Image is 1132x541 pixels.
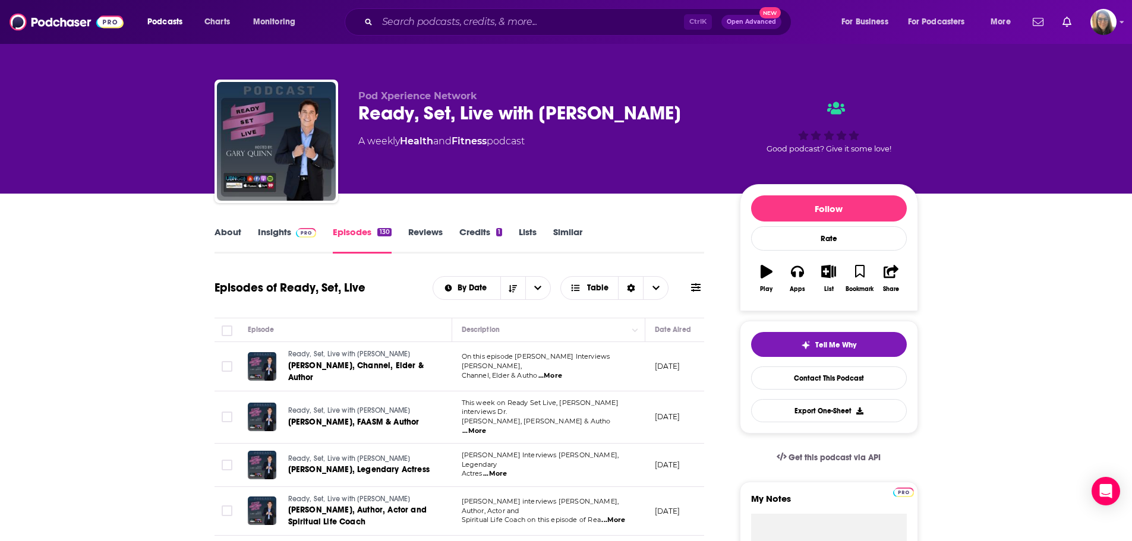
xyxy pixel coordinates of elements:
[215,226,241,254] a: About
[462,515,601,524] span: Spiritual Life Coach on this episode of Rea
[459,226,502,254] a: Credits1
[222,460,232,470] span: Toggle select row
[222,505,232,516] span: Toggle select row
[458,284,491,292] span: By Date
[462,398,619,416] span: This week on Ready Set Live, [PERSON_NAME] interviews Dr.
[1090,9,1117,35] span: Logged in as akolesnik
[483,469,507,479] span: ...More
[452,135,487,147] a: Fitness
[519,226,537,254] a: Lists
[253,14,295,30] span: Monitoring
[288,504,431,528] a: [PERSON_NAME], Author, Actor and Spiritual Life Coach
[288,350,411,358] span: Ready, Set, Live with [PERSON_NAME]
[751,399,907,422] button: Export One-Sheet
[751,195,907,222] button: Follow
[824,286,834,293] div: List
[684,14,712,30] span: Ctrl K
[288,416,430,428] a: [PERSON_NAME], FAASM & Author
[433,135,452,147] span: and
[400,135,433,147] a: Health
[525,277,550,299] button: open menu
[790,286,805,293] div: Apps
[751,493,907,514] label: My Notes
[815,340,856,350] span: Tell Me Why
[553,226,582,254] a: Similar
[908,14,965,30] span: For Podcasters
[356,8,803,36] div: Search podcasts, credits, & more...
[496,228,502,236] div: 1
[500,277,525,299] button: Sort Direction
[147,14,182,30] span: Podcasts
[782,257,813,300] button: Apps
[248,322,275,337] div: Episode
[245,12,311,31] button: open menu
[982,12,1026,31] button: open menu
[462,426,486,436] span: ...More
[587,284,608,292] span: Table
[789,453,881,463] span: Get this podcast via API
[655,322,691,337] div: Date Aired
[618,277,643,299] div: Sort Direction
[841,14,888,30] span: For Business
[1090,9,1117,35] button: Show profile menu
[900,12,982,31] button: open menu
[217,82,336,201] img: Ready, Set, Live with Gary Quinn
[288,406,411,415] span: Ready, Set, Live with [PERSON_NAME]
[655,361,680,371] p: [DATE]
[433,276,551,300] h2: Choose List sort
[222,361,232,372] span: Toggle select row
[288,464,430,476] a: [PERSON_NAME], Legendary Actress
[883,286,899,293] div: Share
[462,417,611,425] span: [PERSON_NAME], [PERSON_NAME] & Autho
[751,257,782,300] button: Play
[288,464,430,474] span: [PERSON_NAME], Legendary Actress
[1028,12,1048,32] a: Show notifications dropdown
[801,340,811,350] img: tell me why sparkle
[833,12,903,31] button: open menu
[204,14,230,30] span: Charts
[358,134,525,148] div: A weekly podcast
[844,257,875,300] button: Bookmark
[538,371,562,381] span: ...More
[846,286,874,293] div: Bookmark
[759,7,781,18] span: New
[197,12,237,31] a: Charts
[288,406,430,416] a: Ready, Set, Live with [PERSON_NAME]
[875,257,906,300] button: Share
[222,412,232,422] span: Toggle select row
[727,19,776,25] span: Open Advanced
[139,12,198,31] button: open menu
[288,417,420,427] span: [PERSON_NAME], FAASM & Author
[628,323,642,337] button: Column Actions
[377,12,684,31] input: Search podcasts, credits, & more...
[433,284,500,292] button: open menu
[601,515,625,525] span: ...More
[767,144,891,153] span: Good podcast? Give it some love!
[408,226,443,254] a: Reviews
[893,486,914,497] a: Pro website
[751,332,907,357] button: tell me why sparkleTell Me Why
[288,495,411,503] span: Ready, Set, Live with [PERSON_NAME]
[767,443,891,472] a: Get this podcast via API
[462,451,619,469] span: [PERSON_NAME] Interviews [PERSON_NAME], Legendary
[288,454,411,463] span: Ready, Set, Live with [PERSON_NAME]
[288,360,424,382] span: [PERSON_NAME], Channel, Elder & Author
[10,11,124,33] img: Podchaser - Follow, Share and Rate Podcasts
[333,226,391,254] a: Episodes130
[288,454,430,464] a: Ready, Set, Live with [PERSON_NAME]
[296,228,317,238] img: Podchaser Pro
[721,15,781,29] button: Open AdvancedNew
[288,505,427,527] span: [PERSON_NAME], Author, Actor and Spiritual Life Coach
[1090,9,1117,35] img: User Profile
[655,412,680,422] p: [DATE]
[655,460,680,470] p: [DATE]
[560,276,669,300] button: Choose View
[377,228,391,236] div: 130
[893,488,914,497] img: Podchaser Pro
[462,469,483,477] span: Actres
[358,90,477,102] span: Pod Xperience Network
[258,226,317,254] a: InsightsPodchaser Pro
[462,322,500,337] div: Description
